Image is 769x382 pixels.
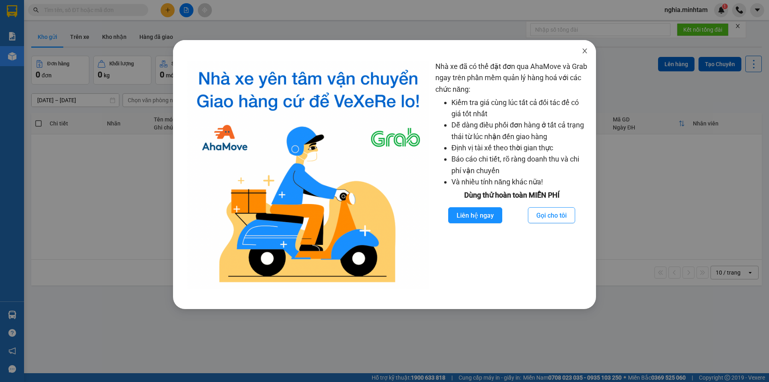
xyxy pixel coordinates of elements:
[582,48,588,54] span: close
[451,119,588,142] li: Dễ dàng điều phối đơn hàng ở tất cả trạng thái từ lúc nhận đến giao hàng
[528,207,575,223] button: Gọi cho tôi
[451,142,588,154] li: Định vị tài xế theo thời gian thực
[435,190,588,201] div: Dùng thử hoàn toàn MIỄN PHÍ
[536,210,567,220] span: Gọi cho tôi
[435,61,588,289] div: Nhà xe đã có thể đặt đơn qua AhaMove và Grab ngay trên phần mềm quản lý hàng hoá với các chức năng:
[448,207,502,223] button: Liên hệ ngay
[457,210,494,220] span: Liên hệ ngay
[451,154,588,176] li: Báo cáo chi tiết, rõ ràng doanh thu và chi phí vận chuyển
[187,61,429,289] img: logo
[451,97,588,120] li: Kiểm tra giá cùng lúc tất cả đối tác để có giá tốt nhất
[574,40,596,63] button: Close
[451,176,588,188] li: Và nhiều tính năng khác nữa!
